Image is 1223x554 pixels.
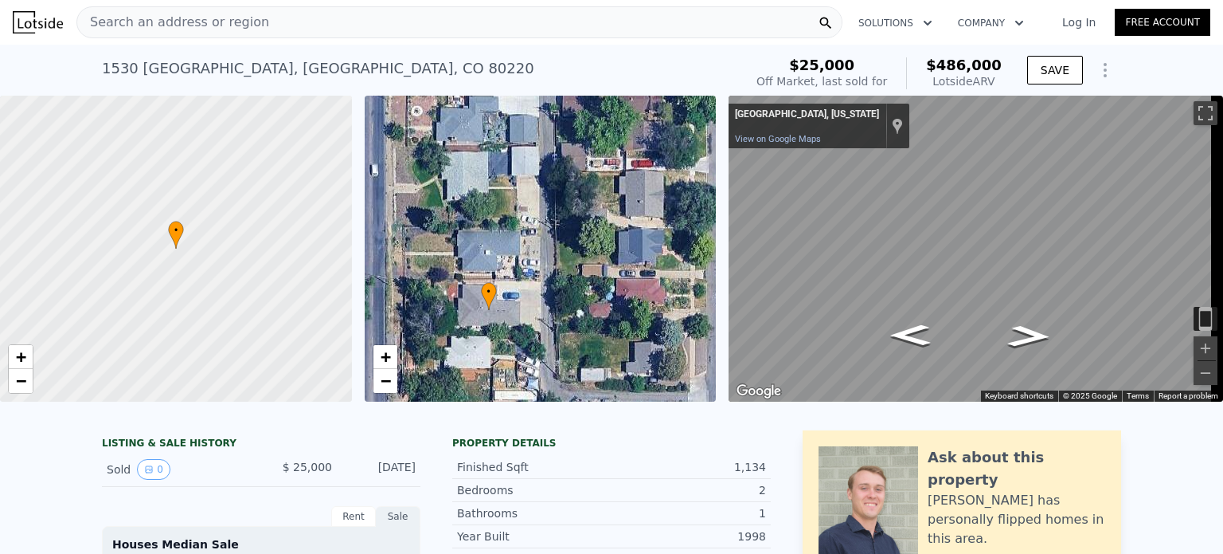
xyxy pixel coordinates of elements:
[331,506,376,527] div: Rent
[873,320,948,351] path: Go South
[481,282,497,310] div: •
[168,223,184,238] span: •
[16,371,26,391] span: −
[9,345,33,369] a: Zoom in
[112,536,410,552] div: Houses Median Sale
[928,491,1105,548] div: [PERSON_NAME] has personally flipped homes in this area.
[1027,56,1083,84] button: SAVE
[990,320,1070,353] path: Go North
[457,459,611,475] div: Finished Sqft
[926,73,1002,89] div: Lotside ARV
[9,369,33,393] a: Zoom out
[1194,307,1217,331] button: Toggle motion tracking
[1115,9,1210,36] a: Free Account
[168,221,184,249] div: •
[945,9,1037,37] button: Company
[846,9,945,37] button: Solutions
[137,459,170,480] button: View historical data
[457,528,611,544] div: Year Built
[481,285,497,299] span: •
[373,345,397,369] a: Zoom in
[16,347,26,367] span: +
[892,117,903,135] a: Show location on map
[1194,336,1217,360] button: Zoom in
[611,528,766,544] div: 1998
[756,73,887,89] div: Off Market, last sold for
[611,505,766,521] div: 1
[789,57,854,73] span: $25,000
[985,391,1053,402] button: Keyboard shortcuts
[735,108,879,121] div: [GEOGRAPHIC_DATA], [US_STATE]
[345,459,416,480] div: [DATE]
[13,11,63,33] img: Lotside
[102,437,420,453] div: LISTING & SALE HISTORY
[611,459,766,475] div: 1,134
[1043,14,1115,30] a: Log In
[102,57,534,80] div: 1530 [GEOGRAPHIC_DATA] , [GEOGRAPHIC_DATA] , CO 80220
[373,369,397,393] a: Zoom out
[1194,101,1217,125] button: Toggle fullscreen view
[928,446,1105,491] div: Ask about this property
[733,381,785,402] a: Open this area in Google Maps (opens a new window)
[733,381,785,402] img: Google
[452,437,771,450] div: Property details
[729,96,1223,402] div: Map
[1063,391,1117,400] span: © 2025 Google
[735,134,821,144] a: View on Google Maps
[107,459,248,480] div: Sold
[611,482,766,498] div: 2
[926,57,1002,73] span: $486,000
[380,347,390,367] span: +
[380,371,390,391] span: −
[457,482,611,498] div: Bedrooms
[376,506,420,527] div: Sale
[283,461,332,473] span: $ 25,000
[1127,391,1149,400] a: Terms (opens in new tab)
[1089,54,1121,86] button: Show Options
[729,96,1223,402] div: Street View
[77,13,269,32] span: Search an address or region
[1159,391,1218,400] a: Report a problem
[1194,361,1217,385] button: Zoom out
[457,505,611,521] div: Bathrooms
